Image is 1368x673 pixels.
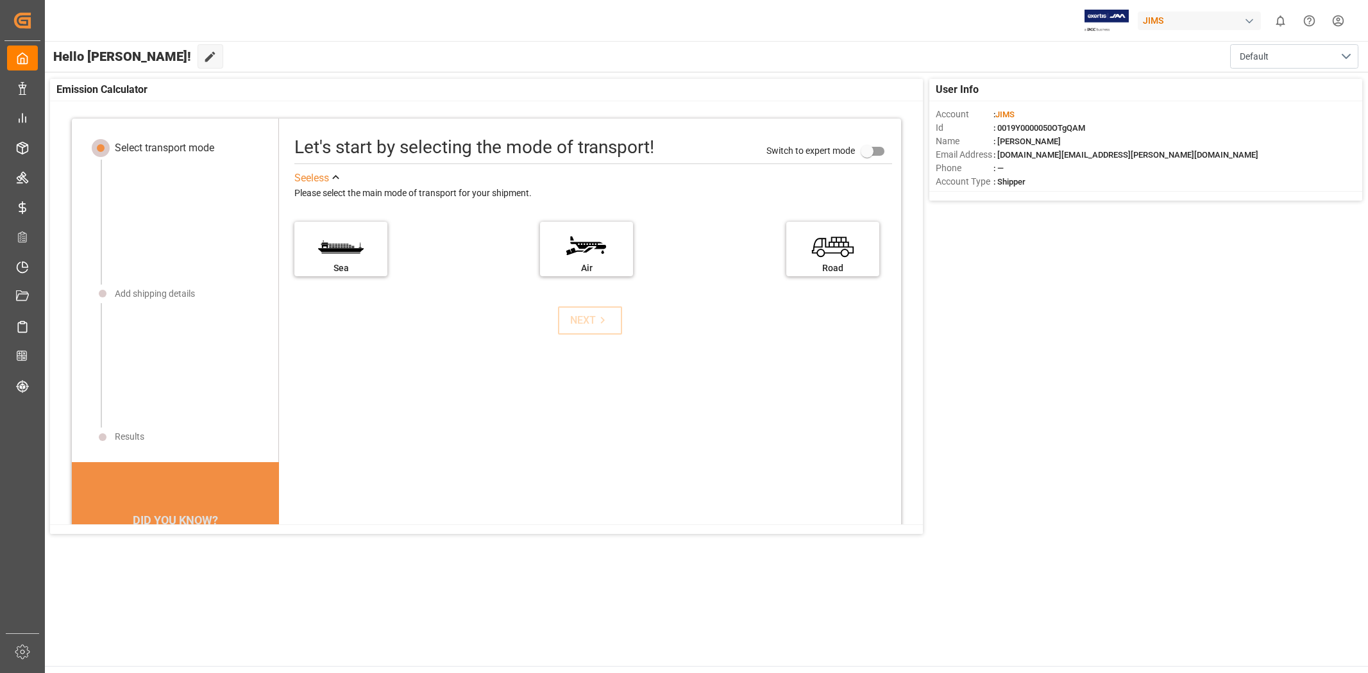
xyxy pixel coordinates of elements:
[993,123,1085,133] span: : 0019Y0000050OTgQAM
[558,306,622,335] button: NEXT
[1295,6,1324,35] button: Help Center
[115,287,195,301] div: Add shipping details
[301,262,381,275] div: Sea
[294,134,654,161] div: Let's start by selecting the mode of transport!
[1240,50,1269,63] span: Default
[793,262,873,275] div: Road
[56,82,148,97] span: Emission Calculator
[72,507,279,534] div: DID YOU KNOW?
[1266,6,1295,35] button: show 0 new notifications
[570,313,609,328] div: NEXT
[294,170,329,186] div: See less
[993,110,1015,119] span: :
[1230,44,1358,69] button: open menu
[936,121,993,135] span: Id
[993,150,1258,160] span: : [DOMAIN_NAME][EMAIL_ADDRESS][PERSON_NAME][DOMAIN_NAME]
[115,430,144,444] div: Results
[936,135,993,148] span: Name
[936,148,993,162] span: Email Address
[993,163,1004,173] span: : —
[1085,10,1129,32] img: Exertis%20JAM%20-%20Email%20Logo.jpg_1722504956.jpg
[1138,8,1266,33] button: JIMS
[1138,12,1261,30] div: JIMS
[995,110,1015,119] span: JIMS
[294,186,892,201] div: Please select the main mode of transport for your shipment.
[115,140,214,156] div: Select transport mode
[936,162,993,175] span: Phone
[766,145,855,155] span: Switch to expert mode
[546,262,627,275] div: Air
[53,44,191,69] span: Hello [PERSON_NAME]!
[936,108,993,121] span: Account
[993,177,1026,187] span: : Shipper
[936,82,979,97] span: User Info
[936,175,993,188] span: Account Type
[993,137,1061,146] span: : [PERSON_NAME]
